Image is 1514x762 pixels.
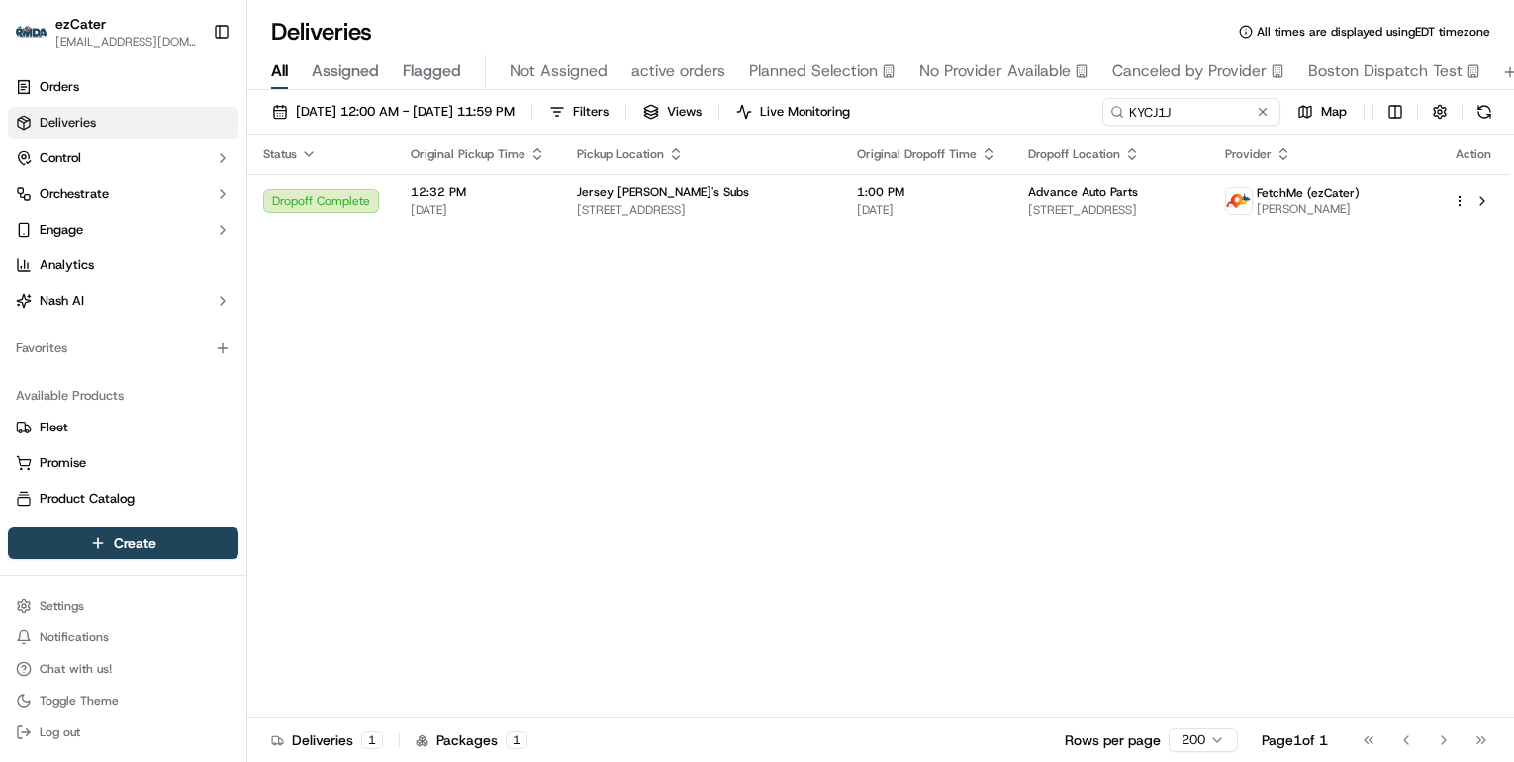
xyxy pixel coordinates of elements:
[506,731,527,749] div: 1
[8,623,238,651] button: Notifications
[8,178,238,210] button: Orchestrate
[40,598,84,614] span: Settings
[577,202,825,218] span: [STREET_ADDRESS]
[8,380,238,412] div: Available Products
[8,71,238,103] a: Orders
[760,103,850,121] span: Live Monitoring
[1257,201,1360,217] span: [PERSON_NAME]
[1028,146,1120,162] span: Dropoff Location
[1102,98,1280,126] input: Type to search
[8,249,238,281] a: Analytics
[40,221,83,238] span: Engage
[573,103,609,121] span: Filters
[749,59,878,83] span: Planned Selection
[857,184,996,200] span: 1:00 PM
[631,59,725,83] span: active orders
[8,592,238,619] button: Settings
[1028,202,1193,218] span: [STREET_ADDRESS]
[8,718,238,746] button: Log out
[361,731,383,749] div: 1
[8,655,238,683] button: Chat with us!
[8,8,205,55] button: ezCaterezCater[EMAIL_ADDRESS][DOMAIN_NAME]
[40,693,119,709] span: Toggle Theme
[8,107,238,139] a: Deliveries
[16,419,231,436] a: Fleet
[16,454,231,472] a: Promise
[416,730,527,750] div: Packages
[296,103,515,121] span: [DATE] 12:00 AM - [DATE] 11:59 PM
[271,16,372,48] h1: Deliveries
[1257,24,1490,40] span: All times are displayed using EDT timezone
[411,184,545,200] span: 12:32 PM
[403,59,461,83] span: Flagged
[1321,103,1347,121] span: Map
[40,256,94,274] span: Analytics
[634,98,710,126] button: Views
[1065,730,1161,750] p: Rows per page
[40,454,86,472] span: Promise
[271,59,288,83] span: All
[40,78,79,96] span: Orders
[8,447,238,479] button: Promise
[1308,59,1463,83] span: Boston Dispatch Test
[510,59,608,83] span: Not Assigned
[8,285,238,317] button: Nash AI
[40,490,135,508] span: Product Catalog
[16,26,47,39] img: ezCater
[40,724,80,740] span: Log out
[577,146,664,162] span: Pickup Location
[40,149,81,167] span: Control
[114,533,156,553] span: Create
[40,419,68,436] span: Fleet
[16,490,231,508] a: Product Catalog
[55,34,197,49] button: [EMAIL_ADDRESS][DOMAIN_NAME]
[727,98,859,126] button: Live Monitoring
[263,146,297,162] span: Status
[8,412,238,443] button: Fleet
[8,143,238,174] button: Control
[312,59,379,83] span: Assigned
[40,292,84,310] span: Nash AI
[1453,146,1494,162] div: Action
[1225,146,1272,162] span: Provider
[8,687,238,714] button: Toggle Theme
[1257,185,1360,201] span: FetchMe (ezCater)
[8,483,238,515] button: Product Catalog
[577,184,749,200] span: Jersey [PERSON_NAME]'s Subs
[40,629,109,645] span: Notifications
[40,661,112,677] span: Chat with us!
[919,59,1071,83] span: No Provider Available
[1028,184,1138,200] span: Advance Auto Parts
[40,114,96,132] span: Deliveries
[263,98,523,126] button: [DATE] 12:00 AM - [DATE] 11:59 PM
[857,202,996,218] span: [DATE]
[1262,730,1328,750] div: Page 1 of 1
[1226,188,1252,214] img: fetchme_logo.png
[857,146,977,162] span: Original Dropoff Time
[411,202,545,218] span: [DATE]
[8,527,238,559] button: Create
[1112,59,1267,83] span: Canceled by Provider
[8,333,238,364] div: Favorites
[540,98,617,126] button: Filters
[1288,98,1356,126] button: Map
[1470,98,1498,126] button: Refresh
[55,14,106,34] button: ezCater
[8,214,238,245] button: Engage
[271,730,383,750] div: Deliveries
[411,146,525,162] span: Original Pickup Time
[667,103,702,121] span: Views
[40,185,109,203] span: Orchestrate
